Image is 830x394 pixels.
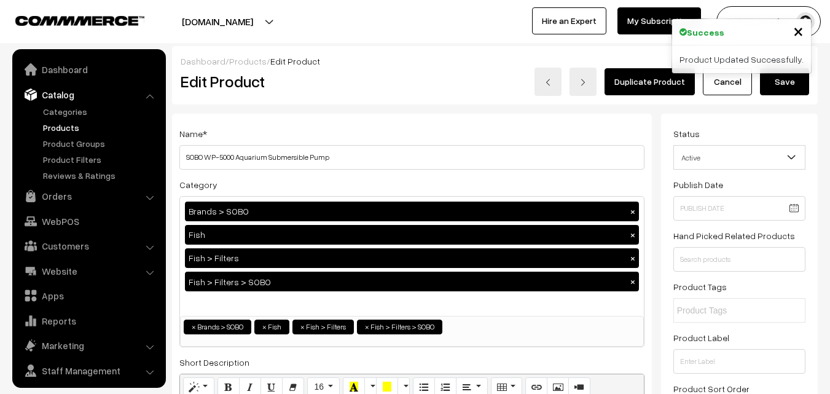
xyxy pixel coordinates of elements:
[254,320,289,334] li: Fish
[673,349,805,374] input: Enter Label
[627,229,638,240] button: ×
[181,72,432,91] h2: Edit Product
[229,56,267,66] a: Products
[15,84,162,106] a: Catalog
[15,58,162,81] a: Dashboard
[179,178,217,191] label: Category
[627,253,638,264] button: ×
[179,356,249,369] label: Short Description
[15,16,144,25] img: COMMMERCE
[673,280,727,293] label: Product Tags
[181,56,225,66] a: Dashboard
[532,7,606,34] a: Hire an Expert
[674,147,805,168] span: Active
[793,22,804,40] button: Close
[687,26,724,39] strong: Success
[15,260,162,282] a: Website
[40,169,162,182] a: Reviews & Ratings
[139,6,296,37] button: [DOMAIN_NAME]
[40,105,162,118] a: Categories
[15,210,162,232] a: WebPOS
[673,247,805,272] input: Search products
[673,196,805,221] input: Publish Date
[673,229,795,242] label: Hand Picked Related Products
[192,321,196,333] span: ×
[673,178,723,191] label: Publish Date
[627,276,638,287] button: ×
[185,272,639,291] div: Fish > Filters > SOBO
[184,320,251,334] li: Brands > SOBO
[677,304,785,317] input: Product Tags
[716,6,821,37] button: Tunai Love for…
[796,12,815,31] img: user
[703,68,752,95] a: Cancel
[300,321,305,333] span: ×
[760,68,809,95] button: Save
[365,321,369,333] span: ×
[40,137,162,150] a: Product Groups
[262,321,267,333] span: ×
[793,19,804,42] span: ×
[627,206,638,217] button: ×
[185,225,639,245] div: Fish
[617,7,701,34] a: My Subscription
[40,153,162,166] a: Product Filters
[579,79,587,86] img: right-arrow.png
[15,360,162,382] a: Staff Management
[673,127,700,140] label: Status
[15,12,123,27] a: COMMMERCE
[357,320,442,334] li: Fish > Filters > SOBO
[270,56,320,66] span: Edit Product
[179,145,644,170] input: Name
[15,185,162,207] a: Orders
[185,202,639,221] div: Brands > SOBO
[15,310,162,332] a: Reports
[605,68,695,95] a: Duplicate Product
[40,121,162,134] a: Products
[179,127,207,140] label: Name
[314,382,324,392] span: 16
[673,331,729,344] label: Product Label
[672,45,811,73] div: Product Updated Successfully.
[673,145,805,170] span: Active
[292,320,354,334] li: Fish > Filters
[15,285,162,307] a: Apps
[15,235,162,257] a: Customers
[15,334,162,357] a: Marketing
[185,248,639,268] div: Fish > Filters
[181,55,809,68] div: / /
[544,79,552,86] img: left-arrow.png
